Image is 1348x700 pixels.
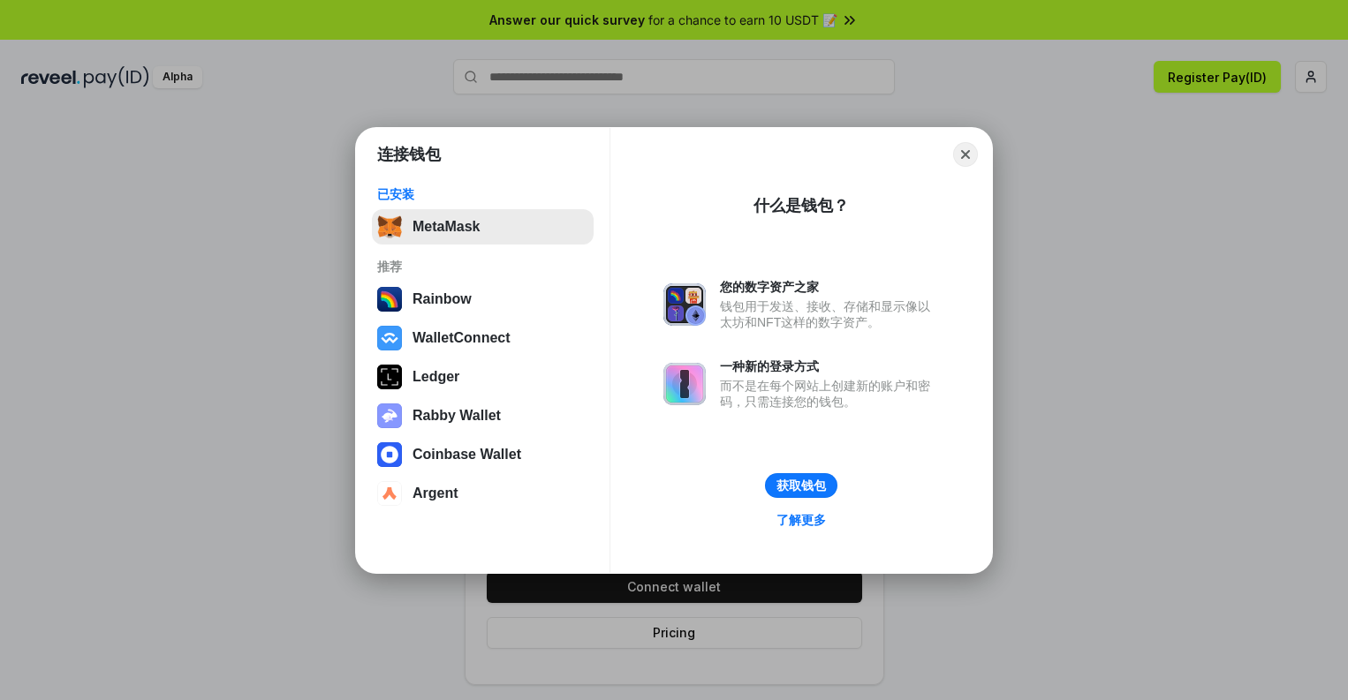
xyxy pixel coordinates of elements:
h1: 连接钱包 [377,144,441,165]
div: WalletConnect [413,330,511,346]
div: Rabby Wallet [413,408,501,424]
img: svg+xml,%3Csvg%20width%3D%2228%22%20height%3D%2228%22%20viewBox%3D%220%200%2028%2028%22%20fill%3D... [377,326,402,350]
div: MetaMask [413,219,480,235]
button: Rainbow [372,282,594,317]
a: 了解更多 [766,508,837,531]
img: svg+xml,%3Csvg%20xmlns%3D%22http%3A%2F%2Fwww.w3.org%2F2000%2Fsvg%22%20fill%3D%22none%22%20viewBox... [663,283,706,326]
div: 已安装 [377,186,588,202]
div: Rainbow [413,291,472,307]
div: 推荐 [377,259,588,275]
button: Coinbase Wallet [372,437,594,472]
div: 获取钱包 [776,478,826,493]
img: svg+xml,%3Csvg%20xmlns%3D%22http%3A%2F%2Fwww.w3.org%2F2000%2Fsvg%22%20fill%3D%22none%22%20viewBox... [377,403,402,428]
button: 获取钱包 [765,473,837,498]
button: Close [953,142,978,167]
img: svg+xml,%3Csvg%20xmlns%3D%22http%3A%2F%2Fwww.w3.org%2F2000%2Fsvg%22%20fill%3D%22none%22%20viewBox... [663,363,706,405]
div: 了解更多 [776,512,826,528]
button: WalletConnect [372,320,594,356]
button: Ledger [372,359,594,395]
div: 您的数字资产之家 [720,279,939,295]
img: svg+xml,%3Csvg%20xmlns%3D%22http%3A%2F%2Fwww.w3.org%2F2000%2Fsvg%22%20width%3D%2228%22%20height%3... [377,365,402,389]
img: svg+xml,%3Csvg%20width%3D%2228%22%20height%3D%2228%22%20viewBox%3D%220%200%2028%2028%22%20fill%3D... [377,481,402,506]
button: MetaMask [372,209,594,245]
div: Argent [413,485,458,501]
button: Argent [372,476,594,511]
img: svg+xml,%3Csvg%20width%3D%22120%22%20height%3D%22120%22%20viewBox%3D%220%200%20120%20120%22%20fil... [377,287,402,312]
div: 钱包用于发送、接收、存储和显示像以太坊和NFT这样的数字资产。 [720,298,939,330]
div: Ledger [413,369,459,385]
div: Coinbase Wallet [413,447,521,463]
img: svg+xml,%3Csvg%20width%3D%2228%22%20height%3D%2228%22%20viewBox%3D%220%200%2028%2028%22%20fill%3D... [377,442,402,467]
img: svg+xml,%3Csvg%20fill%3D%22none%22%20height%3D%2233%22%20viewBox%3D%220%200%2035%2033%22%20width%... [377,215,402,239]
div: 什么是钱包？ [754,195,849,216]
button: Rabby Wallet [372,398,594,433]
div: 而不是在每个网站上创建新的账户和密码，只需连接您的钱包。 [720,378,939,410]
div: 一种新的登录方式 [720,358,939,374]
